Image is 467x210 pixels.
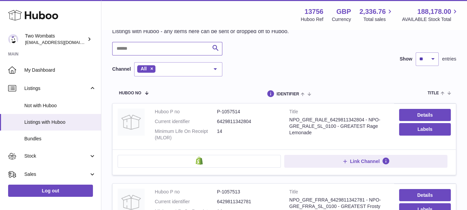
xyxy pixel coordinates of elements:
[399,123,451,135] button: Labels
[112,28,289,35] p: Listings with Huboo - any items here can be sent or dropped off to Huboo.
[24,119,96,125] span: Listings with Huboo
[8,34,18,44] img: internalAdmin-13756@internal.huboo.com
[350,158,380,164] span: Link Channel
[363,16,393,23] span: Total sales
[24,171,89,178] span: Sales
[155,109,217,115] dt: Huboo P no
[217,128,279,141] dd: 14
[24,153,89,159] span: Stock
[417,7,451,16] span: 188,178.00
[402,7,459,23] a: 188,178.00 AVAILABLE Stock Total
[155,189,217,195] dt: Huboo P no
[8,185,93,197] a: Log out
[360,7,386,16] span: 2,336.76
[24,67,96,73] span: My Dashboard
[217,199,279,205] dd: 6429811342781
[276,92,299,96] span: identifier
[399,189,451,201] a: Details
[112,66,131,72] label: Channel
[289,117,389,136] div: NPO_GRE_RALE_6429811342804 - NPO-GRE_RALE_SL_0100 - GREATEST Rage Lemonade
[360,7,394,23] a: 2,336.76 Total sales
[155,128,217,141] dt: Minimum Life On Receipt (MLOR)
[25,40,99,45] span: [EMAIL_ADDRESS][DOMAIN_NAME]
[301,16,323,23] div: Huboo Ref
[196,157,203,165] img: shopify-small.png
[332,16,351,23] div: Currency
[24,85,89,92] span: Listings
[289,189,389,197] strong: Title
[304,7,323,16] strong: 13756
[217,118,279,125] dd: 6429811342804
[25,33,86,46] div: Two Wombats
[217,189,279,195] dd: P-1057513
[336,7,351,16] strong: GBP
[24,102,96,109] span: Not with Huboo
[155,199,217,205] dt: Current identifier
[24,136,96,142] span: Bundles
[399,109,451,121] a: Details
[155,118,217,125] dt: Current identifier
[442,56,456,62] span: entries
[141,66,147,71] span: All
[119,91,141,95] span: Huboo no
[402,16,459,23] span: AVAILABLE Stock Total
[217,109,279,115] dd: P-1057514
[284,155,447,168] button: Link Channel
[118,109,145,136] img: NPO_GRE_RALE_6429811342804 - NPO-GRE_RALE_SL_0100 - GREATEST Rage Lemonade
[400,56,412,62] label: Show
[289,109,389,117] strong: Title
[427,91,439,95] span: title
